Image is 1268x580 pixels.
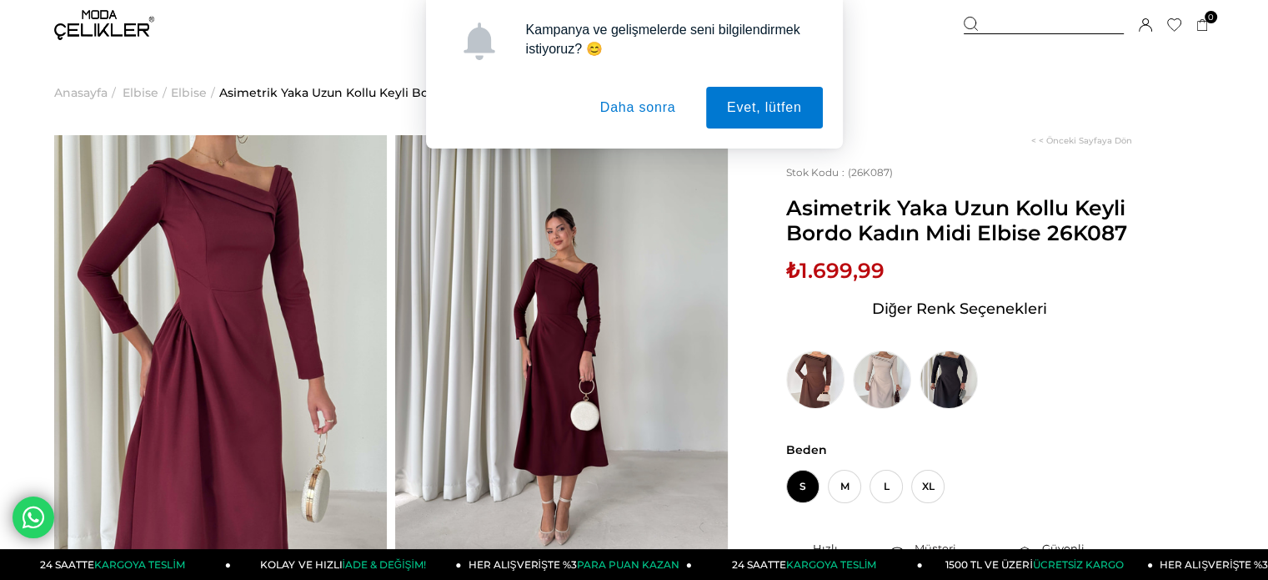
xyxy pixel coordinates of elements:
img: call-center.png [888,547,906,565]
span: ÜCRETSİZ KARGO [1033,558,1124,571]
span: PARA PUAN KAZAN [577,558,679,571]
a: 24 SAATTEKARGOYA TESLİM [1,549,232,580]
span: Beden [786,442,1132,457]
span: M [828,470,861,503]
a: KOLAY VE HIZLIİADE & DEĞİŞİM! [231,549,462,580]
img: security.png [1015,547,1034,565]
img: Asimetrik Yaka Uzun Kollu Keyli Siyah Kadın Midi Elbise 26K087 [920,351,978,409]
div: Müşteri Hizmetleri [915,541,1015,571]
span: L [870,470,903,503]
span: Asimetrik Yaka Uzun Kollu Keyli Bordo Kadın Midi Elbise 26K087 [786,195,1132,245]
img: notification icon [460,23,498,60]
div: Kampanya ve gelişmelerde seni bilgilendirmek istiyoruz? 😊 [513,20,823,58]
img: shipping.png [786,547,804,565]
span: Diğer Renk Seçenekleri [872,295,1047,322]
span: XL [911,470,945,503]
a: HER ALIŞVERİŞTE %3PARA PUAN KAZAN [462,549,693,580]
span: KARGOYA TESLİM [786,558,876,571]
a: 24 SAATTEKARGOYA TESLİM [692,549,923,580]
span: İADE & DEĞİŞİM! [342,558,425,571]
img: Asimetrik Yaka Uzun Kollu Keyli Kahve Kadın Midi Elbise 26K087 [786,351,844,409]
img: Keyli elbise 26K087 [54,135,387,579]
button: Daha sonra [579,87,697,129]
span: Stok Kodu [786,166,848,179]
a: 1500 TL VE ÜZERİÜCRETSİZ KARGO [923,549,1154,580]
button: Evet, lütfen [706,87,823,129]
span: ₺1.699,99 [786,258,885,283]
span: (26K087) [786,166,893,179]
span: KARGOYA TESLİM [94,558,184,571]
span: S [786,470,819,503]
div: Güvenli Alışveriş [1042,541,1132,571]
img: Asimetrik Yaka Uzun Kollu Keyli Taş Kadın Midi Elbise 26K087 [853,351,911,409]
div: Hızlı Teslimat [813,541,888,571]
img: Keyli elbise 26K087 [395,135,728,579]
